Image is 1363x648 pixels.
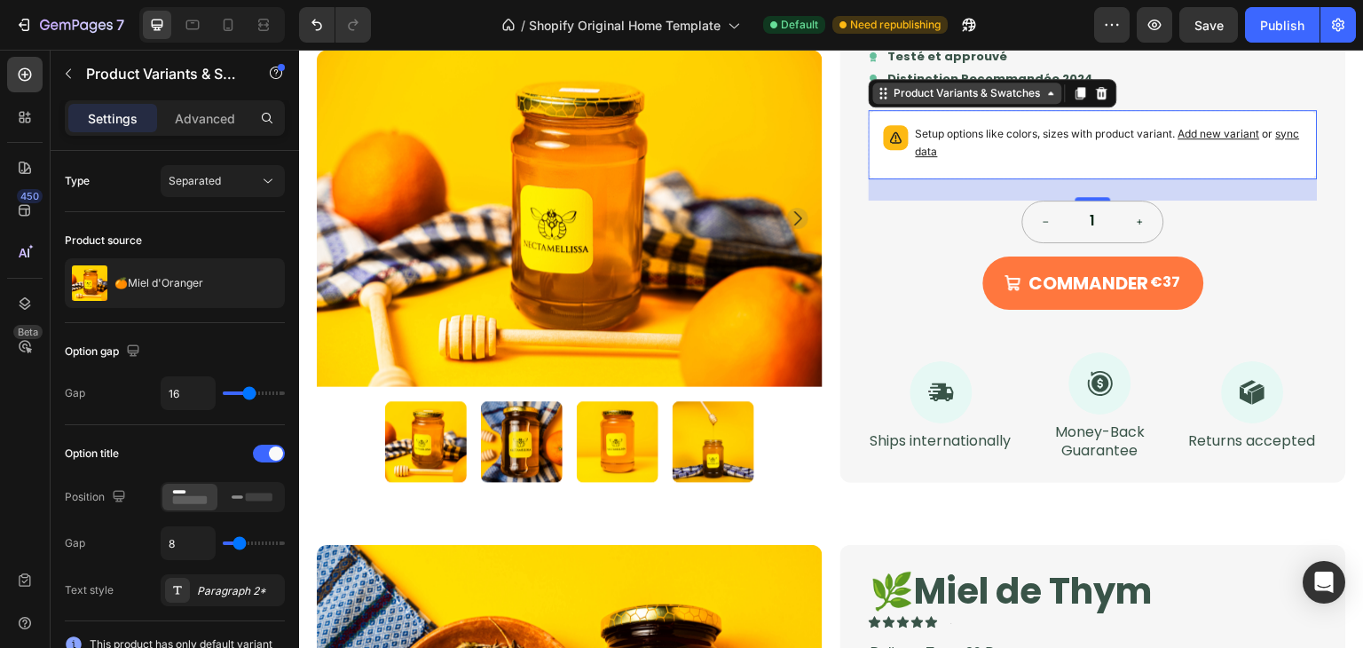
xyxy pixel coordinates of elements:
div: Gap [65,385,85,401]
div: Position [65,486,130,510]
div: Gap [65,535,85,551]
button: COMMANDER [684,207,905,260]
p: Product Variants & Swatches [86,63,237,84]
span: or [617,77,1001,108]
div: Text style [65,582,114,598]
p: Distinction Recommandée 2024 [589,22,795,37]
div: Product Variants & Swatches [592,36,745,51]
span: Separated [169,174,221,187]
input: Auto [162,377,215,409]
input: Auto [162,527,215,559]
span: Default [781,17,818,33]
button: Publish [1245,7,1320,43]
div: Publish [1260,16,1304,35]
p: 7 [116,14,124,36]
p: Delivery Every 30 Days [571,595,1017,613]
div: Paragraph 2* [197,583,280,599]
h1: 🌿Miel de Thym [570,517,1019,566]
iframe: Design area [299,50,1363,648]
div: Type [65,173,90,189]
div: Beta [13,325,43,339]
div: Open Intercom Messenger [1303,561,1345,604]
div: Option title [65,446,119,462]
button: Carousel Next Arrow [488,158,509,179]
button: Save [1179,7,1238,43]
span: sync data [617,77,1001,108]
button: decrement [724,152,770,193]
span: Save [1194,18,1224,33]
p: Money-Back Guarantee [723,374,879,411]
button: 7 [7,7,132,43]
button: Separated [161,165,285,197]
span: Shopify Original Home Template [529,16,721,35]
p: Settings [88,109,138,128]
div: Option gap [65,340,144,364]
p: Ships internationally [571,383,713,401]
input: quantity [770,152,818,193]
div: 450 [17,189,43,203]
span: Need republishing [850,17,941,33]
span: / [521,16,525,35]
img: product feature img [72,265,107,301]
p: Setup options like colors, sizes with product variant. [617,75,1004,111]
p: 🍊Miel d'Oranger [114,277,203,289]
div: COMMANDER [730,217,850,249]
div: Product source [65,233,142,249]
span: Add new variant [879,77,961,91]
p: Advanced [175,109,235,128]
div: Undo/Redo [299,7,371,43]
button: increment [818,152,864,193]
div: €37 [850,218,884,248]
p: Returns accepted [890,383,1017,401]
